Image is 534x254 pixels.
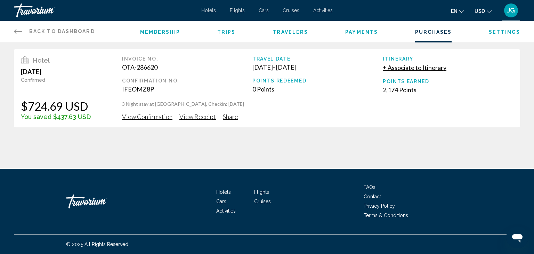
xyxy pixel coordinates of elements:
[223,113,238,120] span: Share
[14,3,194,17] a: Travorium
[216,189,231,195] a: Hotels
[345,29,378,35] a: Payments
[122,101,513,108] p: 3 Night stay at [GEOGRAPHIC_DATA], Checkin: [DATE]
[507,7,515,14] span: JG
[122,113,172,120] span: View Confirmation
[273,29,308,35] a: Travelers
[21,77,91,83] div: Confirmed
[364,194,381,199] a: Contact
[475,8,485,14] span: USD
[230,8,245,13] a: Flights
[122,78,252,84] div: Confirmation No.
[364,184,375,190] a: FAQs
[489,29,520,35] a: Settings
[201,8,216,13] a: Hotels
[66,241,129,247] span: © 2025 All Rights Reserved.
[122,56,252,62] div: Invoice No.
[259,8,269,13] a: Cars
[14,21,95,42] a: Back to Dashboard
[313,8,333,13] a: Activities
[140,29,180,35] a: Membership
[364,203,395,209] a: Privacy Policy
[21,99,91,113] div: $724.69 USD
[122,85,252,93] div: IFEOMZ8P
[383,63,446,72] button: + Associate to Itinerary
[216,199,226,204] a: Cars
[283,8,299,13] a: Cruises
[506,226,528,248] iframe: Button to launch messaging window
[254,189,269,195] a: Flights
[254,199,271,204] a: Cruises
[216,208,236,214] a: Activities
[364,213,408,218] a: Terms & Conditions
[252,63,383,71] div: [DATE] - [DATE]
[29,29,95,34] span: Back to Dashboard
[383,56,513,62] div: Itinerary
[252,56,383,62] div: Travel Date
[415,29,452,35] a: Purchases
[252,78,383,84] div: Points Redeemed
[21,113,91,120] div: You saved $437.63 USD
[122,63,252,71] div: OTA-286620
[21,68,91,76] div: [DATE]
[33,57,50,64] span: Hotel
[451,6,464,16] button: Change language
[383,64,446,71] span: + Associate to Itinerary
[383,86,513,94] div: 2,174 Points
[383,79,513,84] div: Points Earned
[252,85,383,93] div: 0 Points
[179,113,216,120] span: View Receipt
[502,3,520,18] button: User Menu
[217,29,236,35] a: Trips
[451,8,458,14] span: en
[475,6,492,16] button: Change currency
[66,191,136,212] a: Travorium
